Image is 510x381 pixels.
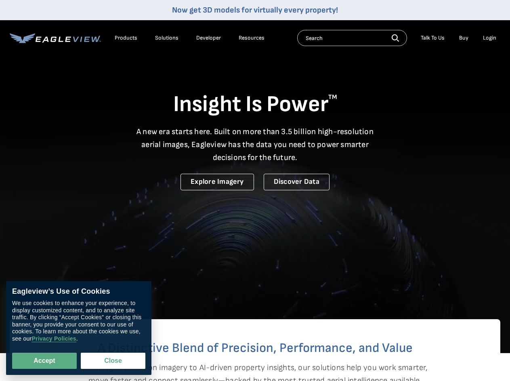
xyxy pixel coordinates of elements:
div: Talk To Us [421,34,445,42]
div: Solutions [155,34,178,42]
div: Resources [239,34,264,42]
button: Close [81,353,145,369]
a: Now get 3D models for virtually every property! [172,5,338,15]
div: Eagleview’s Use of Cookies [12,287,145,296]
a: Discover Data [264,174,330,190]
h2: A Distinctive Blend of Precision, Performance, and Value [42,342,468,355]
a: Privacy Policies [31,336,76,343]
div: We use cookies to enhance your experience, to display customized content, and to analyze site tra... [12,300,145,343]
div: Login [483,34,496,42]
a: Explore Imagery [180,174,254,190]
h1: Insight Is Power [10,91,500,119]
p: A new era starts here. Built on more than 3.5 billion high-resolution aerial images, Eagleview ha... [132,125,379,164]
a: Developer [196,34,221,42]
button: Accept [12,353,77,369]
sup: TM [328,93,337,101]
input: Search [297,30,407,46]
div: Products [115,34,137,42]
a: Buy [459,34,468,42]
